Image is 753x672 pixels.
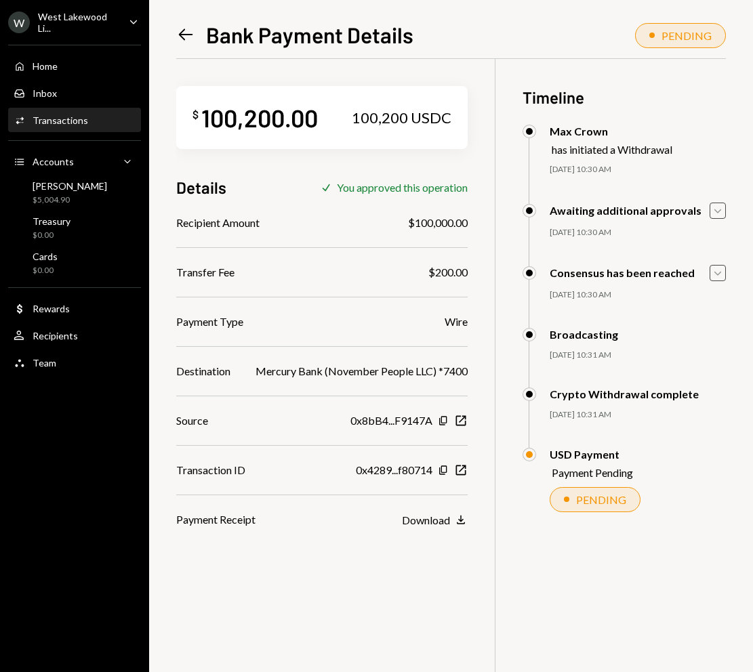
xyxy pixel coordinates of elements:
div: Payment Type [176,314,243,330]
div: [PERSON_NAME] [33,180,107,192]
div: 0x4289...f80714 [356,462,432,478]
div: Consensus has been reached [550,266,695,279]
div: Source [176,413,208,429]
div: You approved this operation [337,181,468,194]
a: [PERSON_NAME]$5,004.90 [8,176,141,209]
div: 100,200.00 [201,102,318,133]
div: Transfer Fee [176,264,235,280]
div: Broadcasting [550,328,618,341]
div: $100,000.00 [408,215,468,231]
div: [DATE] 10:31 AM [550,350,727,361]
h3: Details [176,176,226,198]
div: has initiated a Withdrawal [552,143,672,156]
div: USD Payment [550,448,633,461]
div: Max Crown [550,125,672,138]
div: Payment Pending [552,466,633,479]
div: $0.00 [33,265,58,276]
div: Mercury Bank (November People LLC) *7400 [256,363,468,379]
div: Transactions [33,114,88,126]
div: 100,200 USDC [352,108,451,127]
div: Inbox [33,87,57,99]
div: W [8,12,30,33]
div: Wire [445,314,468,330]
a: Cards$0.00 [8,247,141,279]
h3: Timeline [523,86,727,108]
div: Payment Receipt [176,511,256,528]
div: Treasury [33,215,70,227]
div: Destination [176,363,230,379]
div: $0.00 [33,230,70,241]
div: PENDING [662,29,712,42]
div: Accounts [33,156,74,167]
div: Cards [33,251,58,262]
a: Team [8,350,141,375]
div: $5,004.90 [33,194,107,206]
div: [DATE] 10:30 AM [550,227,727,238]
a: Transactions [8,108,141,132]
div: [DATE] 10:30 AM [550,164,727,175]
div: $200.00 [428,264,468,280]
div: Transaction ID [176,462,245,478]
div: PENDING [576,493,626,506]
div: [DATE] 10:31 AM [550,409,727,421]
a: Inbox [8,81,141,105]
a: Home [8,54,141,78]
div: Download [402,513,450,526]
div: 0x8bB4...F9147A [350,413,432,429]
div: Home [33,60,58,72]
div: Crypto Withdrawal complete [550,387,699,400]
a: Recipients [8,323,141,348]
a: Accounts [8,149,141,173]
a: Treasury$0.00 [8,211,141,244]
div: Team [33,357,56,369]
div: Recipients [33,330,78,341]
div: [DATE] 10:30 AM [550,289,727,301]
div: Recipient Amount [176,215,260,231]
div: West Lakewood Li... [38,11,118,34]
div: Rewards [33,303,70,314]
button: Download [402,513,468,528]
div: $ [192,108,199,121]
a: Rewards [8,296,141,320]
h1: Bank Payment Details [206,21,413,48]
div: Awaiting additional approvals [550,204,701,217]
